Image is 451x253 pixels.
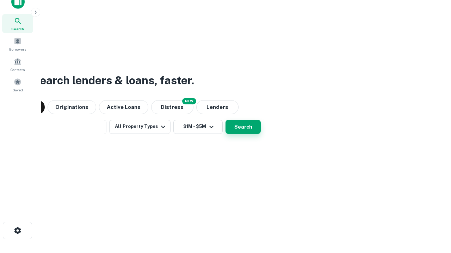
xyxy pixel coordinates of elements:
[2,34,33,53] a: Borrowers
[109,120,171,134] button: All Property Types
[2,75,33,94] a: Saved
[151,100,193,114] button: Search distressed loans with lien and other non-mortgage details.
[99,100,148,114] button: Active Loans
[2,55,33,74] a: Contacts
[32,72,194,89] h3: Search lenders & loans, faster.
[173,120,223,134] button: $1M - $5M
[196,100,239,114] button: Lenders
[182,98,196,104] div: NEW
[48,100,96,114] button: Originations
[13,87,23,93] span: Saved
[11,26,24,32] span: Search
[2,14,33,33] a: Search
[9,46,26,52] span: Borrowers
[11,67,25,72] span: Contacts
[416,197,451,231] iframe: Chat Widget
[225,120,261,134] button: Search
